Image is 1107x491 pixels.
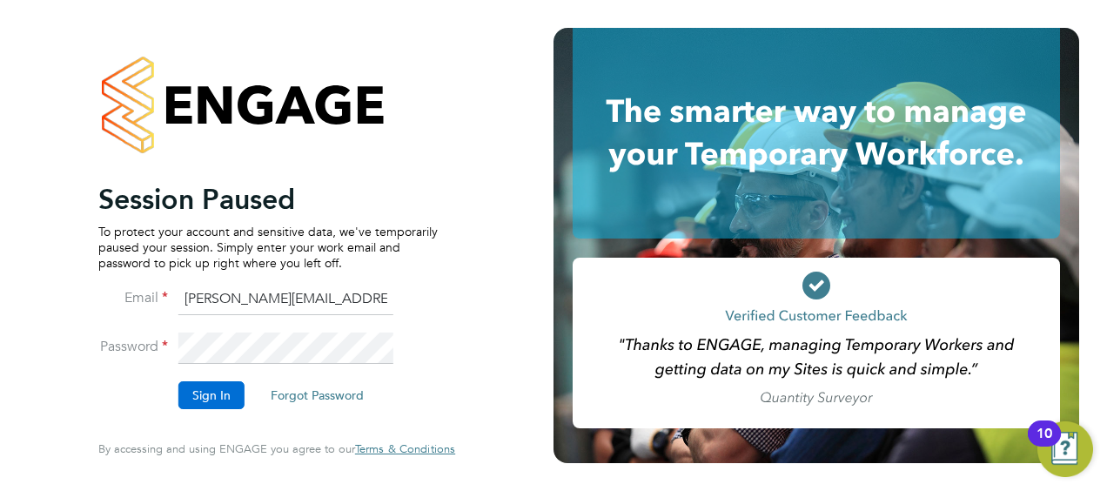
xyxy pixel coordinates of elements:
button: Open Resource Center, 10 new notifications [1037,421,1093,477]
span: Terms & Conditions [355,441,455,456]
label: Password [98,338,168,356]
h2: Session Paused [98,182,438,217]
span: By accessing and using ENGAGE you agree to our [98,441,455,456]
div: 10 [1037,434,1052,456]
p: To protect your account and sensitive data, we've temporarily paused your session. Simply enter y... [98,224,438,272]
label: Email [98,289,168,307]
button: Forgot Password [257,381,378,409]
button: Sign In [178,381,245,409]
input: Enter your work email... [178,284,393,315]
a: Terms & Conditions [355,442,455,456]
